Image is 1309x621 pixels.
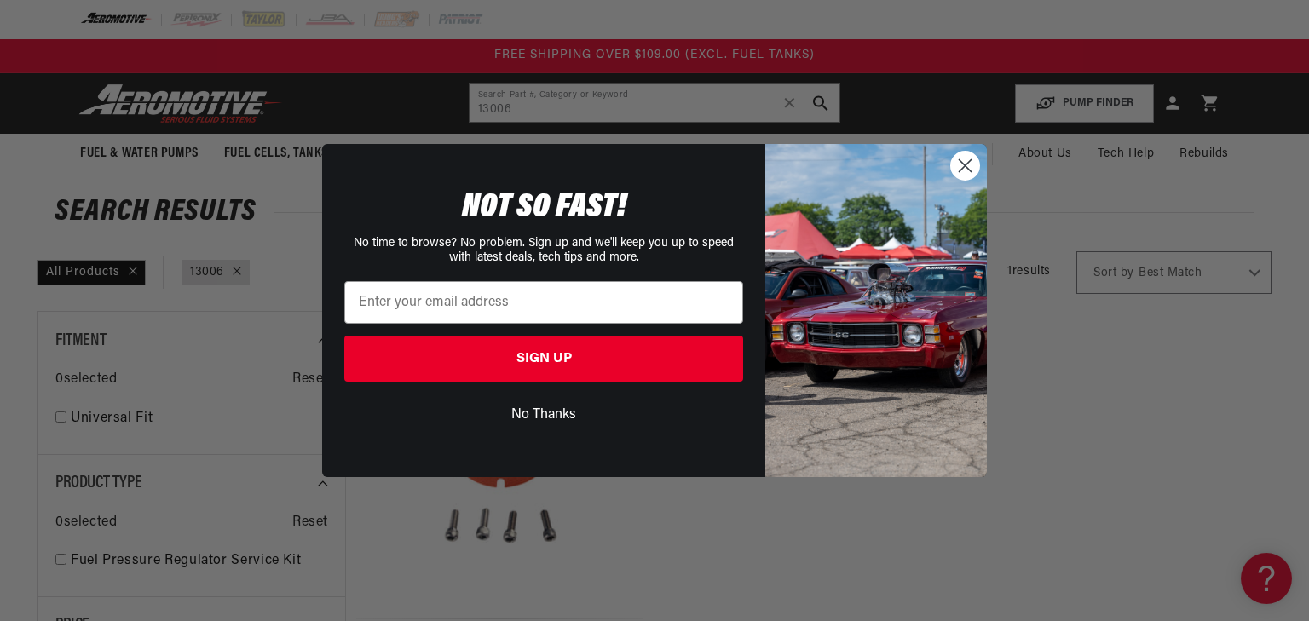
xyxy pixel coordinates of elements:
[344,399,743,431] button: No Thanks
[462,191,626,225] span: NOT SO FAST!
[950,151,980,181] button: Close dialog
[344,336,743,382] button: SIGN UP
[765,144,987,476] img: 85cdd541-2605-488b-b08c-a5ee7b438a35.jpeg
[354,237,734,264] span: No time to browse? No problem. Sign up and we'll keep you up to speed with latest deals, tech tip...
[344,281,743,324] input: Enter your email address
